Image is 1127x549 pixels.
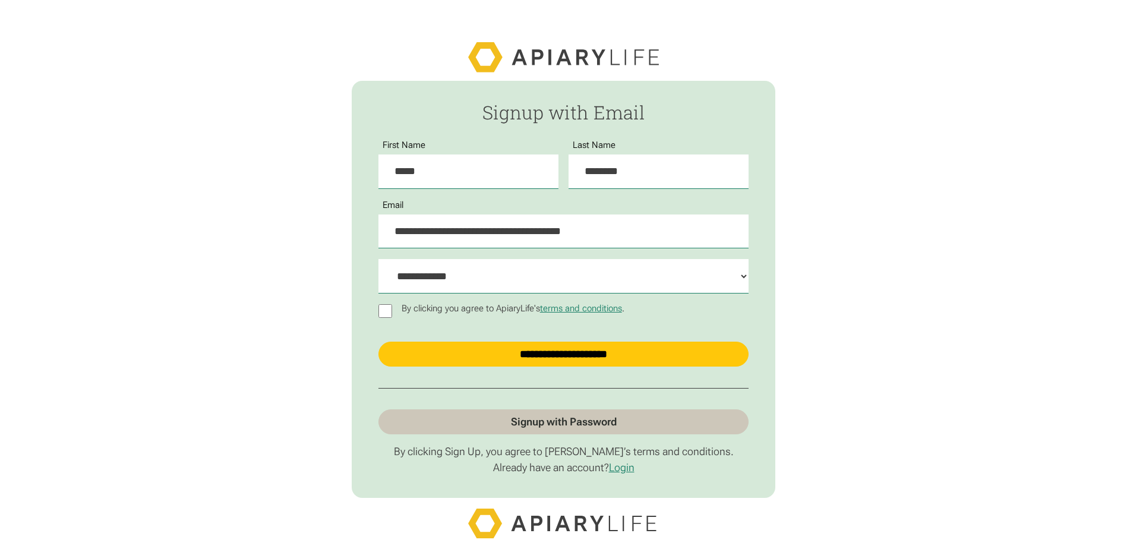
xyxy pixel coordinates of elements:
a: Signup with Password [378,409,749,434]
p: By clicking you agree to ApiaryLife's . [397,304,629,314]
label: Last Name [569,140,620,150]
a: terms and conditions [540,303,622,314]
label: First Name [378,140,430,150]
h2: Signup with Email [378,102,749,122]
p: Already have an account? [378,461,749,474]
a: Login [609,461,634,474]
p: By clicking Sign Up, you agree to [PERSON_NAME]’s terms and conditions. [378,445,749,458]
form: Passwordless Signup [352,81,775,498]
label: Email [378,200,408,210]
